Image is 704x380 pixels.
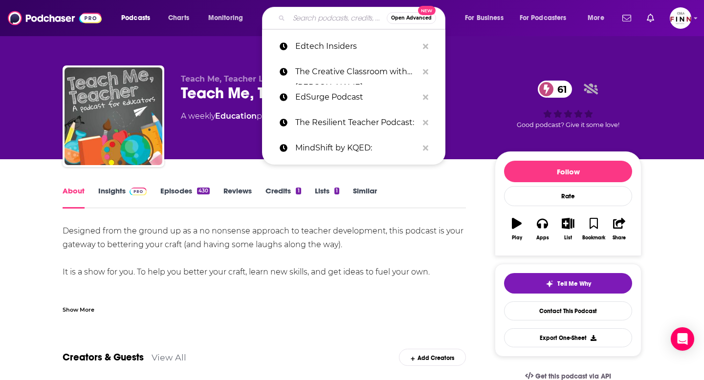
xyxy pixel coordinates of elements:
[458,10,516,26] button: open menu
[295,135,418,161] p: MindShift by KQED:
[504,161,632,182] button: Follow
[618,10,635,26] a: Show notifications dropdown
[114,10,163,26] button: open menu
[387,12,436,24] button: Open AdvancedNew
[201,10,256,26] button: open menu
[546,280,553,288] img: tell me why sparkle
[607,211,632,247] button: Share
[262,110,445,135] a: The Resilient Teacher Podcast:
[181,110,288,122] div: A weekly podcast
[262,34,445,59] a: Edtech Insiders
[504,273,632,294] button: tell me why sparkleTell Me Why
[643,10,658,26] a: Show notifications dropdown
[208,11,243,25] span: Monitoring
[671,327,694,351] div: Open Intercom Messenger
[548,81,572,98] span: 61
[295,34,418,59] p: Edtech Insiders
[353,186,377,209] a: Similar
[399,349,466,366] div: Add Creators
[536,235,549,241] div: Apps
[197,188,210,194] div: 430
[504,211,529,247] button: Play
[63,224,466,375] div: Designed from the ground up as a no nonsense approach to teacher development, this podcast is you...
[265,186,301,209] a: Credits1
[418,6,436,15] span: New
[504,301,632,320] a: Contact This Podcast
[581,211,606,247] button: Bookmark
[296,188,301,194] div: 1
[63,186,85,209] a: About
[588,11,604,25] span: More
[98,186,147,209] a: InsightsPodchaser Pro
[160,186,210,209] a: Episodes430
[495,74,641,135] div: 61Good podcast? Give it some love!
[613,235,626,241] div: Share
[555,211,581,247] button: List
[168,11,189,25] span: Charts
[315,186,339,209] a: Lists1
[130,188,147,195] img: Podchaser Pro
[581,10,616,26] button: open menu
[8,9,102,27] img: Podchaser - Follow, Share and Rate Podcasts
[295,110,418,135] p: The Resilient Teacher Podcast:
[334,188,339,194] div: 1
[670,7,691,29] span: Logged in as FINNMadison
[262,84,445,110] a: EdSurge Podcast
[215,111,257,121] a: Education
[520,11,567,25] span: For Podcasters
[271,7,455,29] div: Search podcasts, credits, & more...
[513,10,581,26] button: open menu
[162,10,195,26] a: Charts
[517,121,619,128] span: Good podcast? Give it some love!
[295,59,418,84] p: The Creative Classroom with John Spencer
[529,211,555,247] button: Apps
[152,352,186,362] a: View All
[670,7,691,29] button: Show profile menu
[289,10,387,26] input: Search podcasts, credits, & more...
[504,186,632,206] div: Rate
[538,81,572,98] a: 61
[512,235,522,241] div: Play
[223,186,252,209] a: Reviews
[557,280,591,288] span: Tell Me Why
[582,235,605,241] div: Bookmark
[504,328,632,347] button: Export One-Sheet
[295,84,418,110] p: EdSurge Podcast
[63,351,144,363] a: Creators & Guests
[391,16,432,21] span: Open Advanced
[465,11,504,25] span: For Business
[65,67,162,165] img: Teach Me, Teacher
[670,7,691,29] img: User Profile
[121,11,150,25] span: Podcasts
[181,74,274,84] span: Teach Me, Teacher LLC
[564,235,572,241] div: List
[262,59,445,84] a: The Creative Classroom with [PERSON_NAME]
[262,135,445,161] a: MindShift by KQED:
